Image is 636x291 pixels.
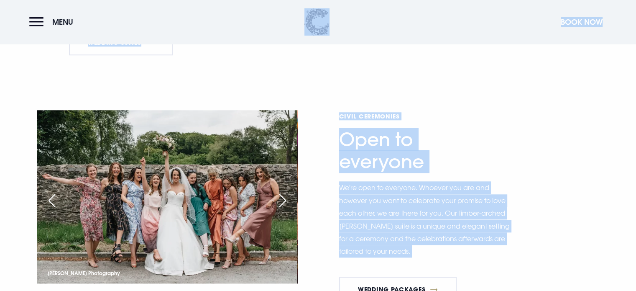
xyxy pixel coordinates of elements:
[557,13,607,31] button: Book Now
[339,112,502,173] h2: Open to everyone
[339,112,502,120] span: Civil Ceremonies
[37,110,297,283] img: Wedding Venue Northern Ireland
[41,191,62,210] div: Previous slide
[52,17,73,27] span: Menu
[48,268,120,278] p: [PERSON_NAME] Photography
[339,181,511,258] p: We're open to everyone. Whoever you are and however you want to celebrate your promise to love ea...
[29,13,77,31] button: Menu
[304,8,329,36] img: Clandeboye Lodge
[272,191,293,210] div: Next slide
